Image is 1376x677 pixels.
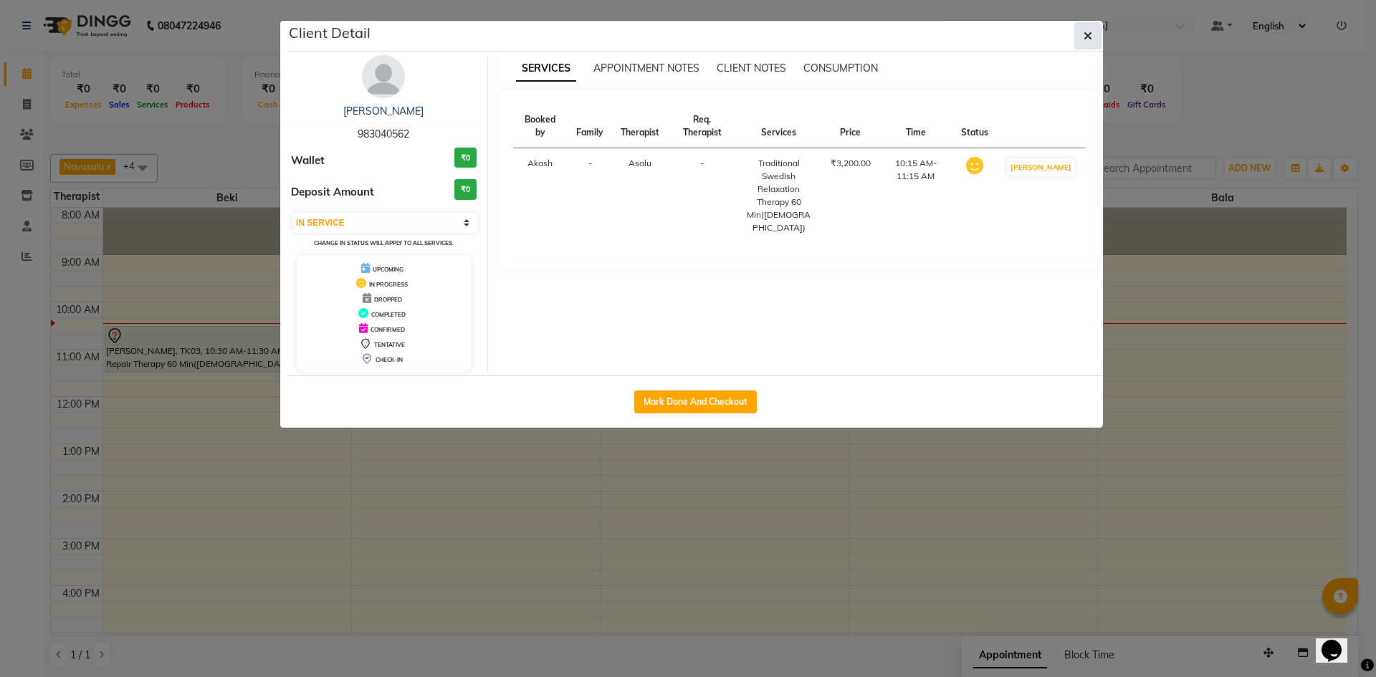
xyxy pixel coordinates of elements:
span: CHECK-IN [376,356,403,363]
span: Deposit Amount [291,184,374,201]
div: Traditional Swedish Relaxation Therapy 60 Min([DEMOGRAPHIC_DATA]) [745,157,813,234]
span: APPOINTMENT NOTES [593,62,699,75]
span: Wallet [291,153,325,169]
span: CONSUMPTION [803,62,878,75]
td: Akash [513,148,568,244]
th: Time [879,105,952,148]
span: DROPPED [374,296,402,303]
th: Req. Therapist [668,105,735,148]
button: [PERSON_NAME] [1007,158,1075,176]
span: CLIENT NOTES [717,62,786,75]
span: CONFIRMED [371,326,405,333]
th: Status [952,105,997,148]
th: Price [822,105,879,148]
span: IN PROGRESS [369,281,408,288]
img: avatar [362,55,405,98]
td: 10:15 AM-11:15 AM [879,148,952,244]
button: Mark Done And Checkout [634,390,757,413]
span: COMPLETED [371,311,406,318]
td: - [568,148,612,244]
th: Family [568,105,612,148]
td: - [668,148,735,244]
span: UPCOMING [373,266,403,273]
h3: ₹0 [454,148,477,168]
h5: Client Detail [289,22,371,44]
h3: ₹0 [454,179,477,200]
th: Booked by [513,105,568,148]
th: Therapist [612,105,668,148]
a: [PERSON_NAME] [343,105,424,117]
th: Services [736,105,822,148]
span: SERVICES [516,56,576,82]
span: 983040562 [358,128,409,140]
small: Change in status will apply to all services. [314,239,454,246]
span: Asalu [629,158,651,168]
div: ₹3,200.00 [831,157,871,170]
iframe: chat widget [1316,620,1362,663]
span: TENTATIVE [374,341,405,348]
